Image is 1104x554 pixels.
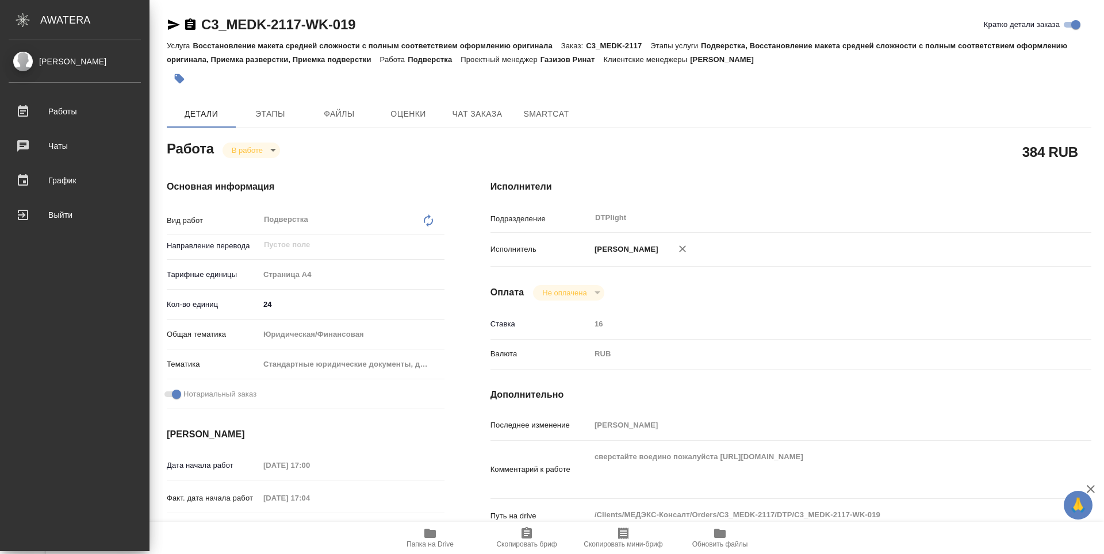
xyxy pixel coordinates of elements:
span: Скопировать бриф [496,540,557,548]
span: Оценки [381,107,436,121]
input: Пустое поле [263,238,417,252]
input: ✎ Введи что-нибудь [259,296,444,313]
a: Чаты [3,132,147,160]
span: SmartCat [519,107,574,121]
p: [PERSON_NAME] [591,244,658,255]
span: Файлы [312,107,367,121]
input: Пустое поле [591,316,1041,332]
span: Кратко детали заказа [984,19,1060,30]
p: Заказ: [561,41,586,50]
button: Не оплачена [539,288,590,298]
div: В работе [223,143,280,158]
span: Этапы [243,107,298,121]
p: Факт. дата начала работ [167,493,259,504]
a: C3_MEDK-2117-WK-019 [201,17,355,32]
button: Скопировать ссылку для ЯМессенджера [167,18,181,32]
h4: Дополнительно [490,388,1091,402]
h2: Работа [167,137,214,158]
input: Пустое поле [591,417,1041,433]
button: Добавить тэг [167,66,192,91]
p: [PERSON_NAME] [690,55,762,64]
span: Обновить файлы [692,540,748,548]
div: Страница А4 [259,265,444,284]
input: Пустое поле [259,457,360,474]
p: Общая тематика [167,329,259,340]
div: В работе [533,285,604,301]
p: Клиентские менеджеры [603,55,690,64]
input: Пустое поле [259,490,360,506]
div: Стандартные юридические документы, договоры, уставы [259,355,444,374]
a: График [3,166,147,195]
p: Тарифные единицы [167,269,259,280]
span: 🙏 [1068,493,1088,517]
h4: Основная информация [167,180,444,194]
p: Путь на drive [490,510,591,522]
h4: Оплата [490,286,524,299]
p: Направление перевода [167,240,259,252]
div: RUB [591,344,1041,364]
div: Выйти [9,206,141,224]
p: Валюта [490,348,591,360]
div: Юридическая/Финансовая [259,325,444,344]
button: Удалить исполнителя [670,236,695,261]
p: Кол-во единиц [167,299,259,310]
textarea: сверстайте воедино пожалуйста [URL][DOMAIN_NAME] [591,447,1041,490]
p: Комментарий к работе [490,464,591,475]
button: Скопировать мини-бриф [575,522,672,554]
p: Дата начала работ [167,460,259,471]
a: Выйти [3,201,147,229]
div: Чаты [9,137,141,155]
div: AWATERA [40,9,149,32]
span: Детали [174,107,229,121]
p: Проектный менеджер [461,55,540,64]
div: [PERSON_NAME] [9,55,141,68]
button: В работе [228,145,266,155]
input: Пустое поле [259,520,360,536]
h4: [PERSON_NAME] [167,428,444,441]
p: Услуга [167,41,193,50]
p: Работа [380,55,408,64]
button: Обновить файлы [672,522,768,554]
p: Подразделение [490,213,591,225]
span: Нотариальный заказ [183,388,256,400]
h2: 384 RUB [1022,142,1078,161]
button: Скопировать бриф [478,522,575,554]
button: 🙏 [1064,491,1092,520]
p: Вид работ [167,215,259,226]
a: Работы [3,97,147,126]
p: Исполнитель [490,244,591,255]
div: Работы [9,103,141,120]
p: Ставка [490,318,591,330]
p: Газизов Ринат [540,55,604,64]
button: Папка на Drive [382,522,478,554]
span: Скопировать мини-бриф [584,540,662,548]
span: Папка на Drive [407,540,454,548]
p: Этапы услуги [650,41,701,50]
p: Последнее изменение [490,420,591,431]
p: C3_MEDK-2117 [586,41,650,50]
div: График [9,172,141,189]
p: Подверстка [408,55,461,64]
button: Скопировать ссылку [183,18,197,32]
p: Восстановление макета средней сложности с полным соответствием оформлению оригинала [193,41,561,50]
span: Чат заказа [450,107,505,121]
h4: Исполнители [490,180,1091,194]
textarea: /Clients/МЕДЭКС-Консалт/Orders/C3_MEDK-2117/DTP/C3_MEDK-2117-WK-019 [591,505,1041,525]
p: Тематика [167,359,259,370]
